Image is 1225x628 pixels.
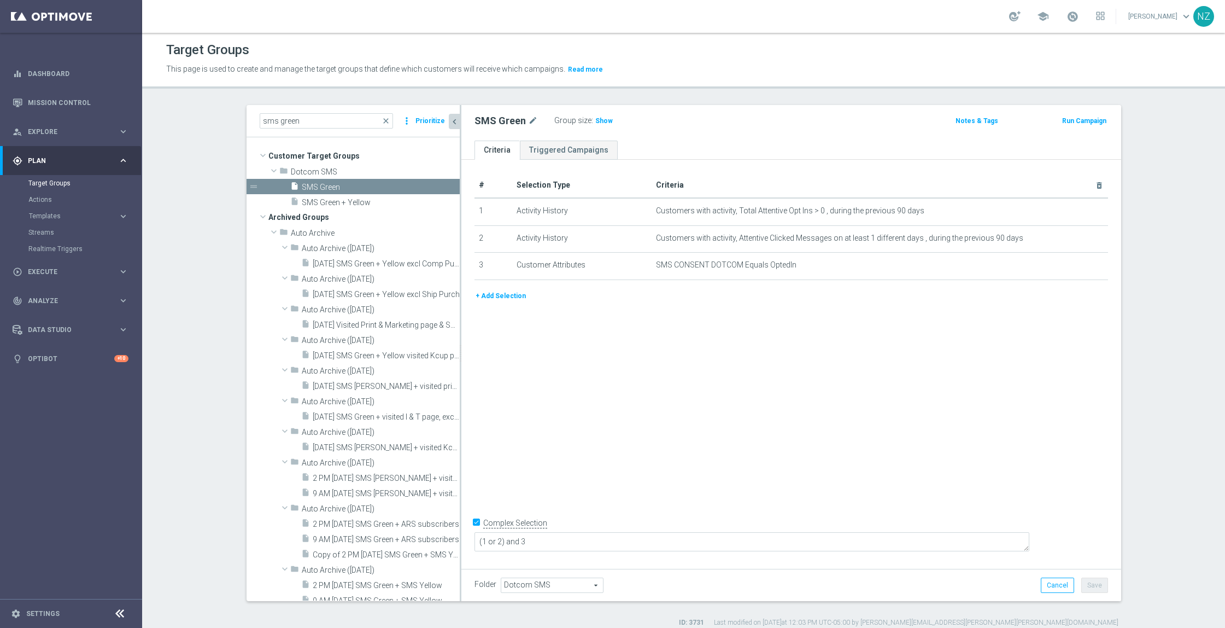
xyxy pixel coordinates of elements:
span: Execute [28,269,118,275]
i: insert_drive_file [301,595,310,608]
span: close [382,117,390,125]
button: person_search Explore keyboard_arrow_right [12,127,129,136]
span: keyboard_arrow_down [1180,10,1192,22]
span: Copy of 2 PM 6.27.23 SMS Green &#x2B; SMS Yellow [313,550,460,560]
i: insert_drive_file [301,580,310,592]
span: Data Studio [28,327,118,333]
span: Auto Archive (2023-07-14) [302,367,460,376]
a: Target Groups [28,179,114,188]
span: 5.30.23 SMS Green &#x2B; Yellow excl Comp Purch [313,259,460,269]
i: insert_drive_file [301,319,310,332]
i: delete_forever [1095,181,1104,190]
i: insert_drive_file [290,182,299,194]
i: play_circle_outline [13,267,22,277]
a: Dashboard [28,59,128,88]
span: Dotcom SMS [291,167,460,177]
i: folder [290,565,299,577]
i: insert_drive_file [301,258,310,271]
span: 9 AM 6.23.23 SMS Green &#x2B; visited Furniture page page, excl purchases [313,489,460,498]
span: Customer Target Groups [268,148,460,164]
span: Explore [28,129,118,135]
h1: Target Groups [166,42,249,58]
span: 6.13.23 SMS Green &#x2B; visited print page, excl purchases [313,382,460,391]
span: Analyze [28,298,118,304]
label: ID: 3731 [679,618,704,627]
span: Auto Archive (2023-06-30) [302,244,460,253]
span: Auto Archive (2023-07-22) [302,428,460,437]
i: insert_drive_file [301,488,310,501]
div: play_circle_outline Execute keyboard_arrow_right [12,268,129,276]
button: Cancel [1041,578,1074,593]
a: Streams [28,228,114,237]
button: track_changes Analyze keyboard_arrow_right [12,296,129,305]
i: keyboard_arrow_right [118,266,128,277]
i: keyboard_arrow_right [118,126,128,137]
th: Selection Type [512,173,652,198]
button: Templates keyboard_arrow_right [28,212,129,220]
button: gps_fixed Plan keyboard_arrow_right [12,156,129,165]
td: 3 [474,253,513,280]
span: school [1037,10,1049,22]
i: chevron_left [449,117,460,127]
div: Templates [29,213,118,219]
button: Mission Control [12,98,129,107]
span: Show [595,117,613,125]
span: Archived Groups [268,210,460,225]
div: +10 [114,355,128,362]
th: # [474,173,513,198]
button: lightbulb Optibot +10 [12,354,129,363]
span: Plan [28,158,118,164]
div: Realtime Triggers [28,241,141,257]
i: person_search [13,127,22,137]
span: SMS Green [302,183,460,192]
i: keyboard_arrow_right [118,211,128,222]
span: Templates [29,213,107,219]
div: Plan [13,156,118,166]
i: insert_drive_file [301,549,310,562]
a: Realtime Triggers [28,245,114,253]
i: folder [290,274,299,286]
i: insert_drive_file [290,197,299,210]
i: folder [279,228,288,240]
i: folder [290,243,299,255]
div: Mission Control [13,88,128,117]
i: gps_fixed [13,156,22,166]
label: : [591,116,593,125]
h2: SMS Green [474,114,526,127]
button: chevron_left [449,114,460,129]
span: 2 PM 6.27.23 SMS Green &#x2B; SMS Yellow [313,581,460,590]
a: Optibot [28,344,114,373]
div: Execute [13,267,118,277]
span: Auto Archive (2023-07-01) [302,275,460,284]
button: Run Campaign [1061,115,1107,127]
a: Criteria [474,141,520,160]
span: Auto Archive (2023-07-27) [302,504,460,514]
button: Notes & Tags [954,115,999,127]
div: Templates [28,208,141,224]
span: Auto Archive [291,229,460,238]
span: 6.12.23 SMS Green &#x2B; Yellow visited Kcup page, excl purchases [313,351,460,360]
span: Customers with activity, Attentive Clicked Messages on at least 1 different days , during the pre... [656,234,1023,243]
i: folder [290,427,299,439]
span: SMS CONSENT DOTCOM Equals OptedIn [656,260,796,270]
div: Analyze [13,296,118,306]
span: Criteria [656,181,684,189]
span: 6.19.23 SMS Green &#x2B; visited I &amp; T page, excl purchases [313,412,460,422]
span: Auto Archive (2023-07-24) [302,458,460,468]
input: Quick find group or folder [260,113,393,129]
span: Auto Archive (2023-07-10) [302,305,460,315]
div: Streams [28,224,141,241]
i: folder [279,166,288,179]
button: Data Studio keyboard_arrow_right [12,325,129,334]
span: SMS Green &#x2B; Yellow [302,198,460,207]
i: track_changes [13,296,22,306]
div: Target Groups [28,175,141,191]
div: Data Studio [13,325,118,335]
label: Folder [474,580,496,589]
